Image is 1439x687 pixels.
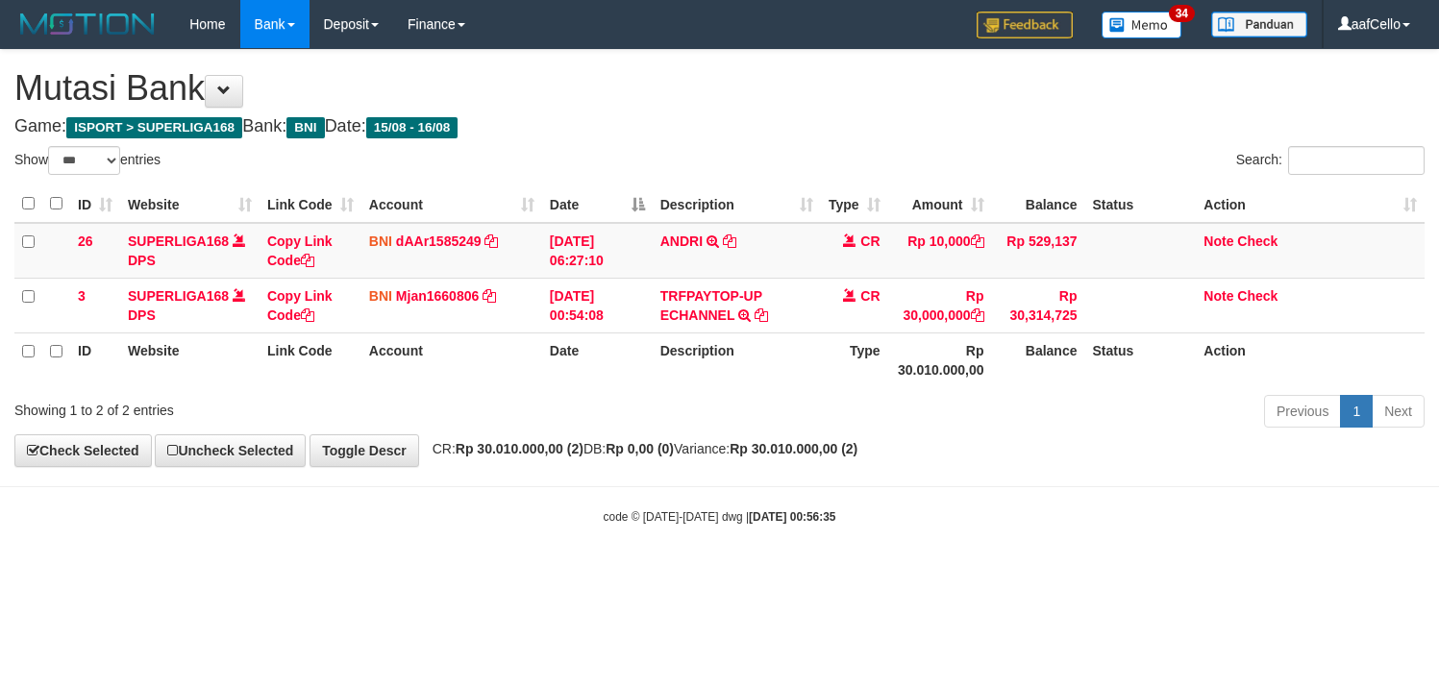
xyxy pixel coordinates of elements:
[1372,395,1425,428] a: Next
[66,117,242,138] span: ISPORT > SUPERLIGA168
[730,441,857,456] strong: Rp 30.010.000,00 (2)
[78,233,93,249] span: 26
[1102,12,1182,38] img: Button%20Memo.svg
[155,434,306,467] a: Uncheck Selected
[542,185,653,223] th: Date: activate to sort column descending
[70,332,120,387] th: ID
[1340,395,1373,428] a: 1
[606,441,674,456] strong: Rp 0,00 (0)
[888,223,992,279] td: Rp 10,000
[78,288,86,304] span: 3
[1196,185,1425,223] th: Action: activate to sort column ascending
[653,332,821,387] th: Description
[396,233,482,249] a: dAAr1585249
[971,307,984,323] a: Copy Rp 30,000,000 to clipboard
[14,69,1425,108] h1: Mutasi Bank
[1237,288,1278,304] a: Check
[14,434,152,467] a: Check Selected
[653,185,821,223] th: Description: activate to sort column ascending
[361,332,542,387] th: Account
[14,117,1425,136] h4: Game: Bank: Date:
[128,233,229,249] a: SUPERLIGA168
[120,185,260,223] th: Website: activate to sort column ascending
[1288,146,1425,175] input: Search:
[128,288,229,304] a: SUPERLIGA168
[888,185,992,223] th: Amount: activate to sort column ascending
[369,288,392,304] span: BNI
[821,332,888,387] th: Type
[821,185,888,223] th: Type: activate to sort column ascending
[542,278,653,332] td: [DATE] 00:54:08
[286,117,324,138] span: BNI
[755,307,768,323] a: Copy TRFPAYTOP-UP ECHANNEL to clipboard
[1196,332,1425,387] th: Action
[366,117,459,138] span: 15/08 - 16/08
[14,10,161,38] img: MOTION_logo.png
[267,233,333,268] a: Copy Link Code
[456,441,583,456] strong: Rp 30.010.000,00 (2)
[1236,146,1425,175] label: Search:
[860,288,880,304] span: CR
[396,288,479,304] a: Mjan1660806
[14,146,161,175] label: Show entries
[267,288,333,323] a: Copy Link Code
[888,332,992,387] th: Rp 30.010.000,00
[977,12,1073,38] img: Feedback.jpg
[483,288,496,304] a: Copy Mjan1660806 to clipboard
[723,233,736,249] a: Copy ANDRI to clipboard
[1203,233,1233,249] a: Note
[971,233,984,249] a: Copy Rp 10,000 to clipboard
[992,185,1085,223] th: Balance
[1169,5,1195,22] span: 34
[120,223,260,279] td: DPS
[992,278,1085,332] td: Rp 30,314,725
[992,332,1085,387] th: Balance
[1264,395,1341,428] a: Previous
[423,441,858,456] span: CR: DB: Variance:
[1203,288,1233,304] a: Note
[860,233,880,249] span: CR
[542,332,653,387] th: Date
[369,233,392,249] span: BNI
[361,185,542,223] th: Account: activate to sort column ascending
[660,233,703,249] a: ANDRI
[749,510,835,524] strong: [DATE] 00:56:35
[260,332,361,387] th: Link Code
[48,146,120,175] select: Showentries
[260,185,361,223] th: Link Code: activate to sort column ascending
[120,332,260,387] th: Website
[70,185,120,223] th: ID: activate to sort column ascending
[660,288,762,323] a: TRFPAYTOP-UP ECHANNEL
[14,393,585,420] div: Showing 1 to 2 of 2 entries
[120,278,260,332] td: DPS
[1237,233,1278,249] a: Check
[1085,185,1197,223] th: Status
[484,233,498,249] a: Copy dAAr1585249 to clipboard
[1085,332,1197,387] th: Status
[310,434,419,467] a: Toggle Descr
[888,278,992,332] td: Rp 30,000,000
[604,510,836,524] small: code © [DATE]-[DATE] dwg |
[1211,12,1307,37] img: panduan.png
[992,223,1085,279] td: Rp 529,137
[542,223,653,279] td: [DATE] 06:27:10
